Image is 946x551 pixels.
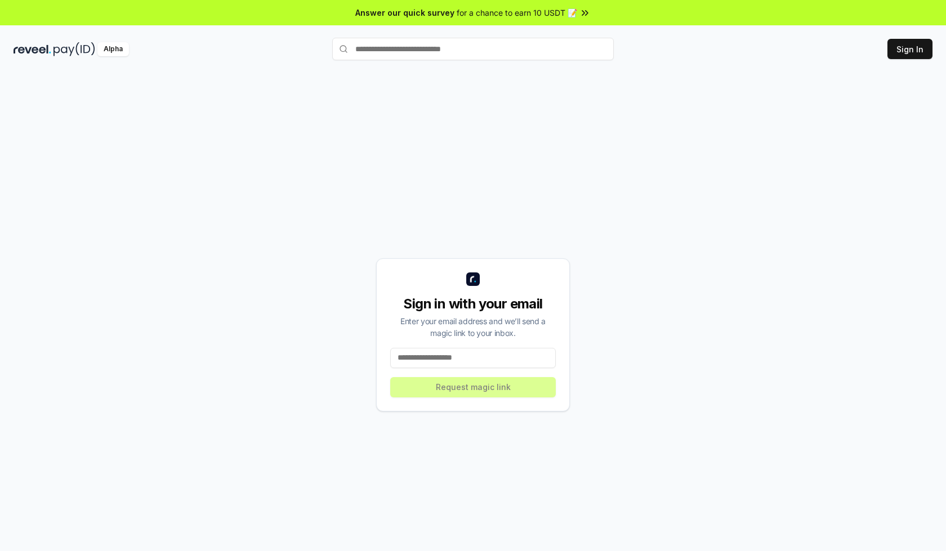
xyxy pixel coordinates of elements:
[390,315,556,339] div: Enter your email address and we’ll send a magic link to your inbox.
[390,295,556,313] div: Sign in with your email
[457,7,577,19] span: for a chance to earn 10 USDT 📝
[887,39,932,59] button: Sign In
[355,7,454,19] span: Answer our quick survey
[53,42,95,56] img: pay_id
[97,42,129,56] div: Alpha
[466,272,480,286] img: logo_small
[14,42,51,56] img: reveel_dark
